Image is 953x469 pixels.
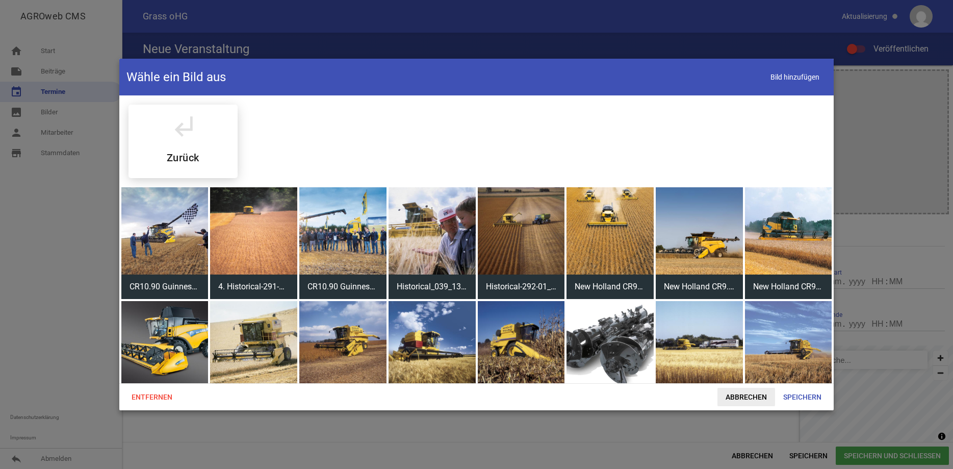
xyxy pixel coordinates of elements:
span: Abbrechen [717,388,775,406]
span: 4. Historical-291-09_691555.jpg [210,274,297,300]
i: subdirectory_arrow_left [169,112,197,140]
span: Entfernen [123,388,181,406]
h5: Zurück [167,153,199,163]
h4: Wähle ein Bild aus [126,69,226,85]
span: New Holland CR9.90_691558.jpg [656,274,743,300]
div: NEW HOLLAND [128,105,238,178]
span: CR10.90 Guinness World Record 1_691553.jpg [121,274,209,300]
span: CR10.90 Guinness World Record_691559.jpg [299,274,387,300]
span: New Holland CR9060_691575.jpg [566,274,654,300]
span: Bild hinzufügen [763,66,827,87]
span: New Holland CR980_691573.jpg [745,274,832,300]
span: Historical_039_13_691557.jpg [389,274,476,300]
span: Historical-292-01_691556.jpg [478,274,565,300]
span: Speichern [775,388,830,406]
